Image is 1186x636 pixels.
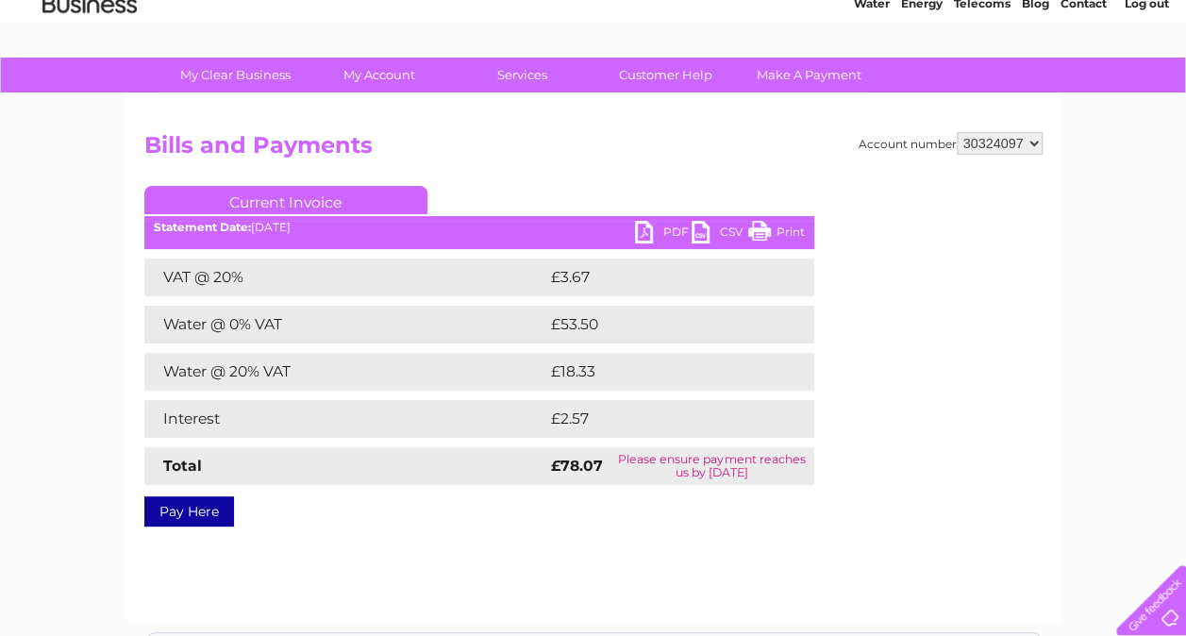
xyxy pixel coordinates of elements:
a: Current Invoice [144,186,427,214]
a: Contact [1061,80,1107,94]
td: Water @ 20% VAT [144,353,546,391]
img: logo.png [42,49,138,107]
h2: Bills and Payments [144,132,1043,168]
a: Pay Here [144,496,234,527]
td: £3.67 [546,259,770,296]
td: VAT @ 20% [144,259,546,296]
a: Telecoms [954,80,1011,94]
strong: £78.07 [551,457,603,475]
div: Account number [859,132,1043,155]
a: Energy [901,80,943,94]
b: Statement Date: [154,220,251,234]
div: Clear Business is a trading name of Verastar Limited (registered in [GEOGRAPHIC_DATA] No. 3667643... [148,10,1040,92]
a: Log out [1124,80,1168,94]
a: Customer Help [588,58,743,92]
strong: Total [163,457,202,475]
a: Services [444,58,600,92]
td: Please ensure payment reaches us by [DATE] [610,447,813,485]
a: CSV [692,221,748,248]
td: £2.57 [546,400,770,438]
a: PDF [635,221,692,248]
a: My Account [301,58,457,92]
a: My Clear Business [158,58,313,92]
td: Water @ 0% VAT [144,306,546,343]
a: Make A Payment [731,58,887,92]
td: Interest [144,400,546,438]
a: Water [854,80,890,94]
a: Print [748,221,805,248]
a: 0333 014 3131 [830,9,960,33]
a: Blog [1022,80,1049,94]
div: [DATE] [144,221,814,234]
td: £53.50 [546,306,776,343]
td: £18.33 [546,353,775,391]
